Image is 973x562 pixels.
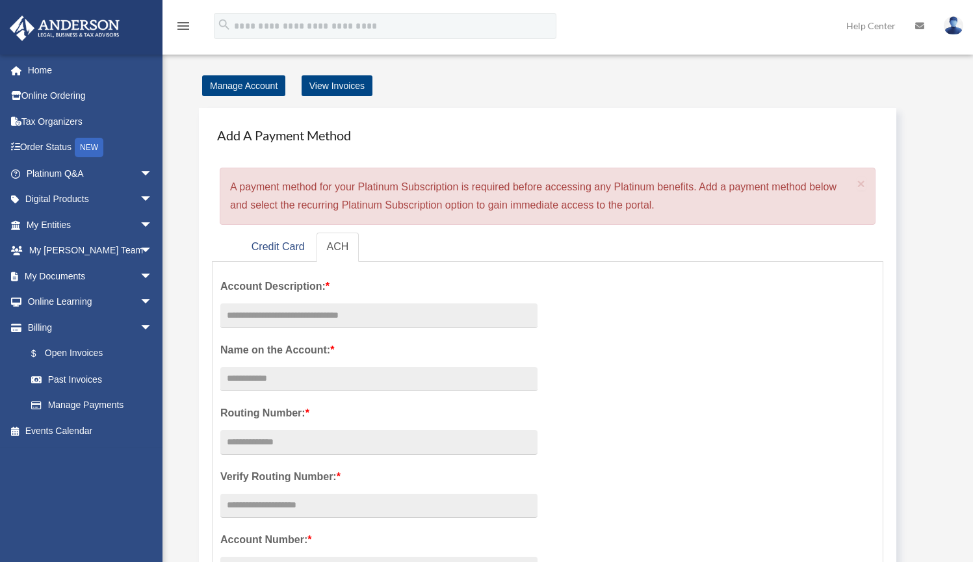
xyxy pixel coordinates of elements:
[18,340,172,367] a: $Open Invoices
[75,138,103,157] div: NEW
[9,263,172,289] a: My Documentsarrow_drop_down
[140,160,166,187] span: arrow_drop_down
[175,23,191,34] a: menu
[944,16,963,35] img: User Pic
[220,531,538,549] label: Account Number:
[9,289,172,315] a: Online Learningarrow_drop_down
[212,121,883,149] h4: Add A Payment Method
[9,160,172,186] a: Platinum Q&Aarrow_drop_down
[857,176,866,191] span: ×
[140,212,166,238] span: arrow_drop_down
[9,186,172,212] a: Digital Productsarrow_drop_down
[302,75,372,96] a: View Invoices
[220,468,538,486] label: Verify Routing Number:
[140,238,166,264] span: arrow_drop_down
[140,314,166,341] span: arrow_drop_down
[18,366,172,392] a: Past Invoices
[175,18,191,34] i: menu
[202,75,285,96] a: Manage Account
[9,238,172,264] a: My [PERSON_NAME] Teamarrow_drop_down
[140,289,166,316] span: arrow_drop_down
[317,233,359,262] a: ACH
[6,16,123,41] img: Anderson Advisors Platinum Portal
[9,212,172,238] a: My Entitiesarrow_drop_down
[9,83,172,109] a: Online Ordering
[220,341,538,359] label: Name on the Account:
[241,233,315,262] a: Credit Card
[9,109,172,134] a: Tax Organizers
[140,186,166,213] span: arrow_drop_down
[217,18,231,32] i: search
[140,263,166,290] span: arrow_drop_down
[220,168,876,225] div: A payment method for your Platinum Subscription is required before accessing any Platinum benefit...
[38,346,45,362] span: $
[9,418,172,444] a: Events Calendar
[220,404,538,422] label: Routing Number:
[9,134,172,161] a: Order StatusNEW
[857,177,866,190] button: Close
[220,277,538,296] label: Account Description:
[18,392,166,418] a: Manage Payments
[9,57,172,83] a: Home
[9,314,172,340] a: Billingarrow_drop_down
